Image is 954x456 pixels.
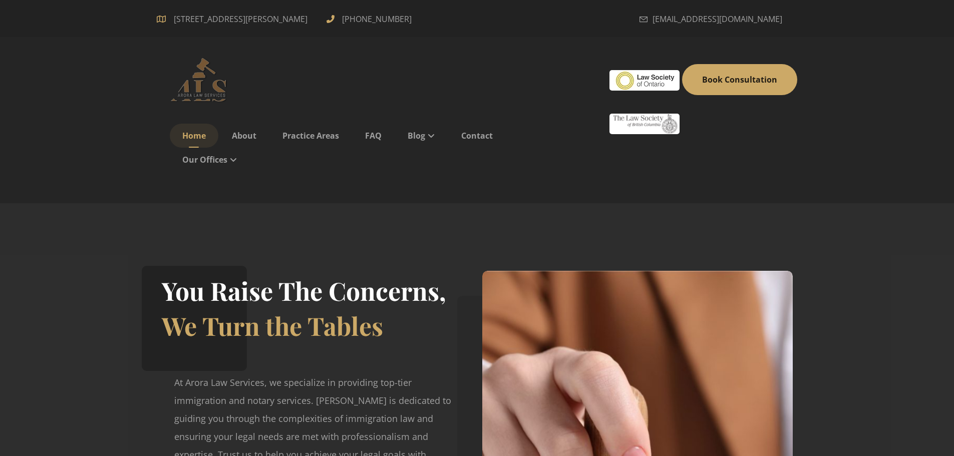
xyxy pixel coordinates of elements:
[157,57,247,102] a: Advocate (IN) | Barrister (CA) | Solicitor | Notary Public
[182,154,227,165] span: Our Offices
[395,124,448,148] a: Blog
[162,273,446,308] h2: You Raise The Concerns,
[365,130,382,141] span: FAQ
[282,130,339,141] span: Practice Areas
[461,130,493,141] span: Contact
[327,13,414,24] a: [PHONE_NUMBER]
[353,124,394,148] a: FAQ
[170,124,218,148] a: Home
[170,11,311,27] span: [STREET_ADDRESS][PERSON_NAME]
[157,13,311,24] a: [STREET_ADDRESS][PERSON_NAME]
[232,130,256,141] span: About
[609,70,680,91] img: #
[157,57,247,102] img: Arora Law Services
[449,124,505,148] a: Contact
[340,11,414,27] span: [PHONE_NUMBER]
[270,124,352,148] a: Practice Areas
[682,64,797,95] a: Book Consultation
[170,148,250,172] a: Our Offices
[162,309,383,342] span: We Turn the Tables
[653,11,782,27] span: [EMAIL_ADDRESS][DOMAIN_NAME]
[702,74,777,85] span: Book Consultation
[182,130,206,141] span: Home
[609,114,680,134] img: #
[408,130,425,141] span: Blog
[219,124,269,148] a: About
